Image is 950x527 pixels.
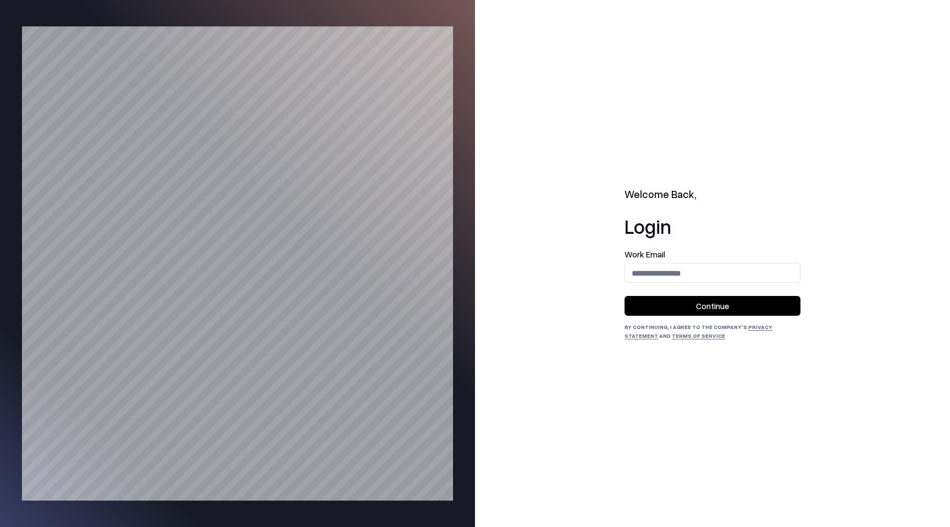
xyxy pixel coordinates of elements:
[672,332,725,339] a: Terms of Service
[625,215,800,237] h1: Login
[625,250,800,259] label: Work Email
[625,296,800,316] button: Continue
[625,322,800,340] div: By continuing, I agree to the Company's and
[625,187,800,202] h2: Welcome Back,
